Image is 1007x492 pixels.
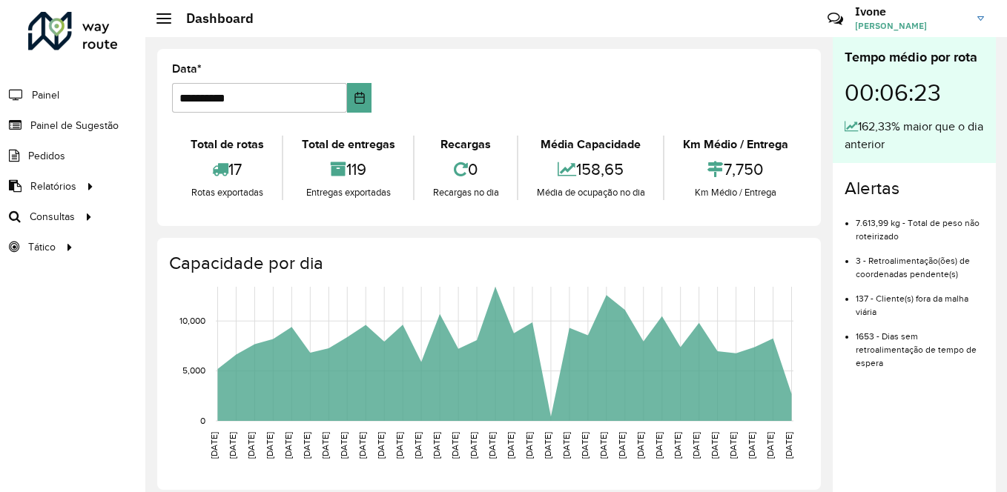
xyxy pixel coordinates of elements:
text: [DATE] [635,432,645,459]
a: Contato Rápido [819,3,851,35]
h4: Capacidade por dia [169,253,806,274]
text: [DATE] [765,432,775,459]
text: [DATE] [784,432,793,459]
text: [DATE] [339,432,349,459]
div: Km Médio / Entrega [668,136,802,153]
text: [DATE] [432,432,441,459]
text: [DATE] [376,432,386,459]
span: Painel de Sugestão [30,118,119,133]
div: Total de rotas [176,136,278,153]
text: [DATE] [654,432,664,459]
text: [DATE] [710,432,719,459]
div: 162,33% maior que o dia anterior [845,118,984,153]
text: [DATE] [524,432,534,459]
text: [DATE] [209,432,219,459]
div: Total de entregas [287,136,409,153]
text: [DATE] [487,432,497,459]
div: Média de ocupação no dia [522,185,659,200]
div: Recargas [418,136,513,153]
span: Relatórios [30,179,76,194]
li: 3 - Retroalimentação(ões) de coordenadas pendente(s) [856,243,984,281]
div: 7,750 [668,153,802,185]
text: 5,000 [182,366,205,376]
span: Tático [28,239,56,255]
text: 10,000 [179,316,205,325]
h3: Ivone [855,4,966,19]
text: [DATE] [394,432,404,459]
text: 0 [200,416,205,425]
text: [DATE] [357,432,367,459]
div: 0 [418,153,513,185]
label: Data [172,60,202,78]
li: 7.613,99 kg - Total de peso não roteirizado [856,205,984,243]
text: [DATE] [506,432,515,459]
text: [DATE] [283,432,293,459]
text: [DATE] [413,432,423,459]
text: [DATE] [320,432,330,459]
span: [PERSON_NAME] [855,19,966,33]
text: [DATE] [246,432,256,459]
div: 119 [287,153,409,185]
text: [DATE] [747,432,756,459]
div: 00:06:23 [845,67,984,118]
text: [DATE] [691,432,701,459]
text: [DATE] [617,432,627,459]
span: Pedidos [28,148,65,164]
div: Km Médio / Entrega [668,185,802,200]
span: Painel [32,87,59,103]
text: [DATE] [469,432,478,459]
text: [DATE] [598,432,608,459]
div: 17 [176,153,278,185]
text: [DATE] [228,432,237,459]
div: Tempo médio por rota [845,47,984,67]
text: [DATE] [561,432,571,459]
h4: Alertas [845,178,984,199]
h2: Dashboard [171,10,254,27]
text: [DATE] [302,432,311,459]
div: Rotas exportadas [176,185,278,200]
div: 158,65 [522,153,659,185]
li: 137 - Cliente(s) fora da malha viária [856,281,984,319]
div: Entregas exportadas [287,185,409,200]
text: [DATE] [580,432,590,459]
span: Consultas [30,209,75,225]
li: 1653 - Dias sem retroalimentação de tempo de espera [856,319,984,370]
div: Recargas no dia [418,185,513,200]
text: [DATE] [450,432,460,459]
text: [DATE] [728,432,738,459]
button: Choose Date [347,83,372,113]
text: [DATE] [673,432,682,459]
text: [DATE] [265,432,274,459]
text: [DATE] [543,432,552,459]
div: Média Capacidade [522,136,659,153]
